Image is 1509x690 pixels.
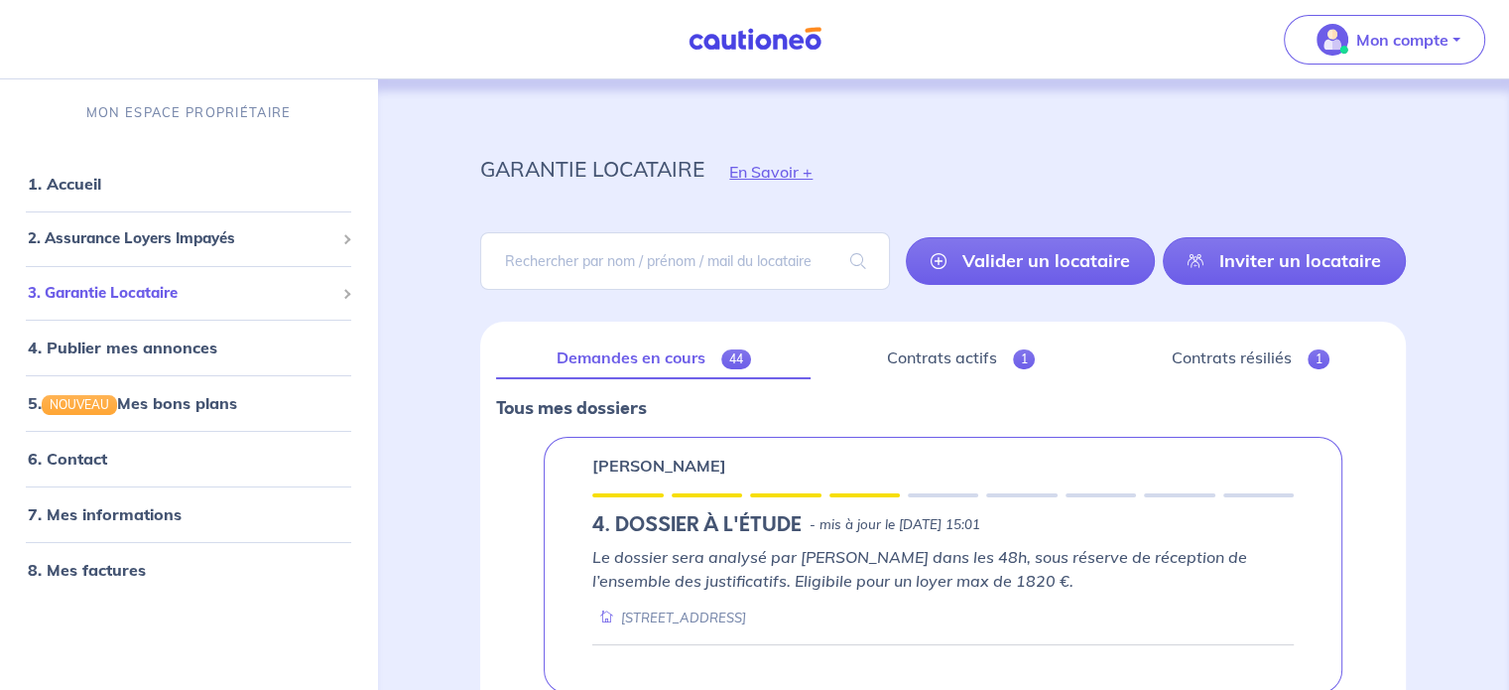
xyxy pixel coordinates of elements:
[8,219,369,258] div: 2. Assurance Loyers Impayés
[28,282,334,305] span: 3. Garantie Locataire
[681,27,829,52] img: Cautioneo
[592,547,1247,591] em: Le dossier sera analysé par [PERSON_NAME] dans les 48h, sous réserve de réception de l’ensemble d...
[8,164,369,204] div: 1. Accueil
[8,383,369,423] div: 5.NOUVEAUMes bons plans
[1111,338,1390,379] a: Contrats résiliés1
[28,227,334,250] span: 2. Assurance Loyers Impayés
[28,338,217,357] a: 4. Publier mes annonces
[826,233,890,289] span: search
[1284,15,1485,65] button: illu_account_valid_menu.svgMon compte
[496,338,811,379] a: Demandes en cours44
[8,274,369,313] div: 3. Garantie Locataire
[8,439,369,479] div: 6. Contact
[8,494,369,534] div: 7. Mes informations
[480,151,704,187] p: garantie locataire
[1163,237,1406,285] a: Inviter un locataire
[86,103,291,122] p: MON ESPACE PROPRIÉTAIRE
[496,395,1390,421] p: Tous mes dossiers
[28,449,107,469] a: 6. Contact
[28,504,182,524] a: 7. Mes informations
[1356,28,1448,52] p: Mon compte
[1317,24,1348,56] img: illu_account_valid_menu.svg
[592,513,1294,537] div: state: RENTER-DOCUMENTS-TO-EVALUATE, Context: IN-LANDLORD,IN-LANDLORD-NO-CERTIFICATE
[721,349,751,369] span: 44
[592,454,726,478] p: [PERSON_NAME]
[592,513,802,537] h5: 4. DOSSIER À L'ÉTUDE
[592,609,746,627] div: [STREET_ADDRESS]
[704,143,837,201] button: En Savoir +
[480,232,890,290] input: Rechercher par nom / prénom / mail du locataire
[1308,349,1330,369] span: 1
[810,515,980,535] p: - mis à jour le [DATE] 15:01
[1013,349,1036,369] span: 1
[28,393,237,413] a: 5.NOUVEAUMes bons plans
[28,560,146,580] a: 8. Mes factures
[8,550,369,590] div: 8. Mes factures
[8,328,369,367] div: 4. Publier mes annonces
[906,237,1155,285] a: Valider un locataire
[826,338,1095,379] a: Contrats actifs1
[28,174,101,194] a: 1. Accueil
